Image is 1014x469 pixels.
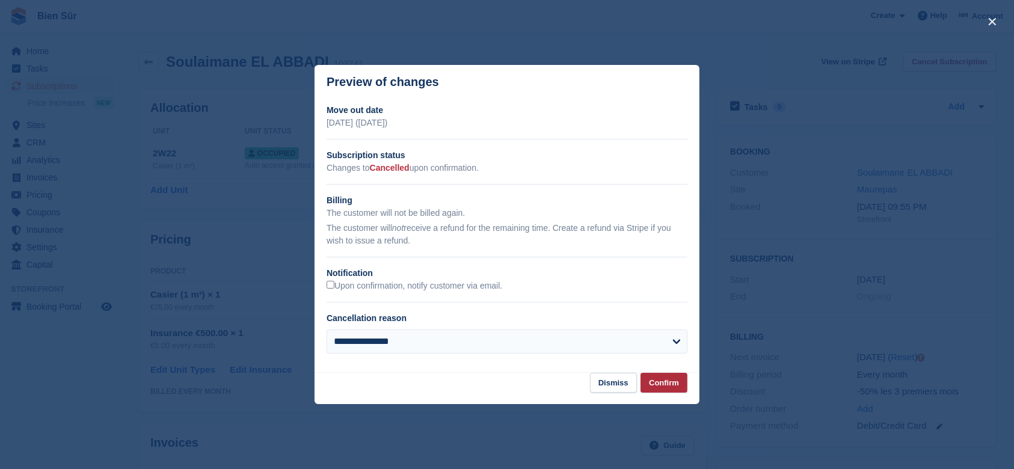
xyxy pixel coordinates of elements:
h2: Move out date [327,104,687,117]
label: Cancellation reason [327,313,407,323]
h2: Billing [327,194,687,207]
p: The customer will not be billed again. [327,207,687,219]
button: Confirm [641,373,687,393]
button: close [983,12,1002,31]
p: Changes to upon confirmation. [327,162,687,174]
label: Upon confirmation, notify customer via email. [327,281,502,292]
p: Preview of changes [327,75,439,89]
em: not [392,223,404,233]
h2: Subscription status [327,149,687,162]
p: The customer will receive a refund for the remaining time. Create a refund via Stripe if you wish... [327,222,687,247]
h2: Notification [327,267,687,280]
button: Dismiss [590,373,637,393]
p: [DATE] ([DATE]) [327,117,687,129]
input: Upon confirmation, notify customer via email. [327,281,334,289]
span: Cancelled [370,163,410,173]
